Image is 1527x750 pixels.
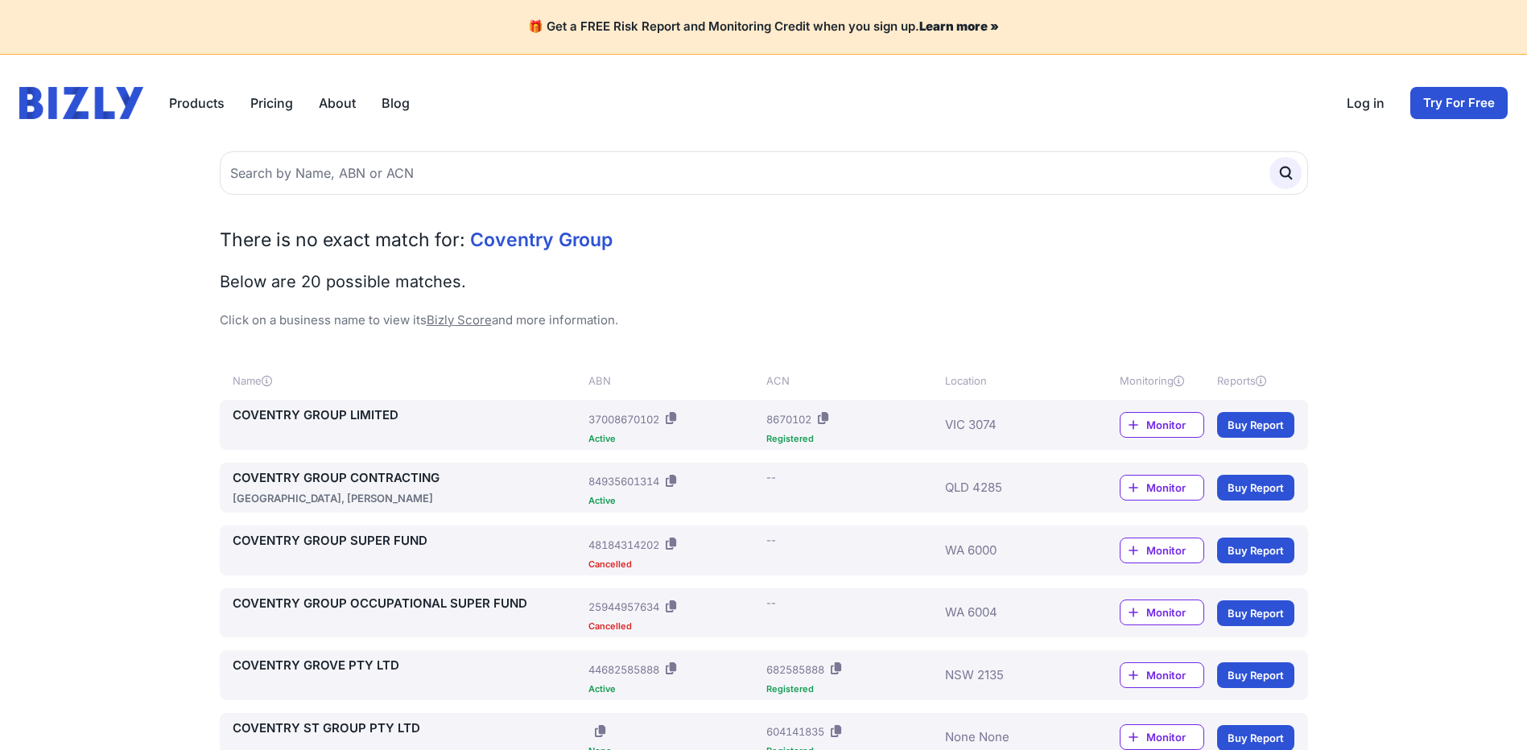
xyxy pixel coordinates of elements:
[1146,542,1203,558] span: Monitor
[233,595,583,613] a: COVENTRY GROUP OCCUPATIONAL SUPER FUND
[1146,604,1203,620] span: Monitor
[1120,538,1204,563] a: Monitor
[1146,480,1203,496] span: Monitor
[945,657,1072,694] div: NSW 2135
[1120,724,1204,750] a: Monitor
[766,411,811,427] div: 8670102
[766,685,938,694] div: Registered
[233,657,583,675] a: COVENTRY GROVE PTY LTD
[1217,600,1294,626] a: Buy Report
[470,229,613,251] span: Coventry Group
[1217,373,1294,389] div: Reports
[220,151,1308,195] input: Search by Name, ABN or ACN
[1146,729,1203,745] span: Monitor
[588,599,659,615] div: 25944957634
[945,406,1072,443] div: VIC 3074
[766,595,776,611] div: --
[220,229,465,251] span: There is no exact match for:
[919,19,999,34] a: Learn more »
[588,560,760,569] div: Cancelled
[1120,373,1204,389] div: Monitoring
[233,406,583,425] a: COVENTRY GROUP LIMITED
[233,719,583,738] a: COVENTRY ST GROUP PTY LTD
[319,93,356,113] a: About
[1217,662,1294,688] a: Buy Report
[1146,417,1203,433] span: Monitor
[588,685,760,694] div: Active
[19,19,1508,35] h4: 🎁 Get a FREE Risk Report and Monitoring Credit when you sign up.
[233,373,583,389] div: Name
[1217,475,1294,501] a: Buy Report
[766,532,776,548] div: --
[588,622,760,631] div: Cancelled
[1146,667,1203,683] span: Monitor
[1120,662,1204,688] a: Monitor
[382,93,410,113] a: Blog
[588,373,760,389] div: ABN
[945,373,1072,389] div: Location
[220,311,1308,330] p: Click on a business name to view its and more information.
[766,373,938,389] div: ACN
[250,93,293,113] a: Pricing
[233,532,583,550] a: COVENTRY GROUP SUPER FUND
[766,723,824,740] div: 604141835
[588,435,760,443] div: Active
[220,272,466,291] span: Below are 20 possible matches.
[427,312,492,328] a: Bizly Score
[233,469,583,488] a: COVENTRY GROUP CONTRACTING
[1347,93,1385,113] a: Log in
[1120,600,1204,625] a: Monitor
[588,497,760,505] div: Active
[1217,538,1294,563] a: Buy Report
[233,490,583,506] div: [GEOGRAPHIC_DATA], [PERSON_NAME]
[766,435,938,443] div: Registered
[1410,87,1508,119] a: Try For Free
[588,537,659,553] div: 48184314202
[945,532,1072,569] div: WA 6000
[588,411,659,427] div: 37008670102
[1120,412,1204,438] a: Monitor
[945,469,1072,507] div: QLD 4285
[1217,412,1294,438] a: Buy Report
[169,93,225,113] button: Products
[588,473,659,489] div: 84935601314
[1120,475,1204,501] a: Monitor
[766,661,824,678] div: 682585888
[945,595,1072,632] div: WA 6004
[588,661,659,678] div: 44682585888
[766,469,776,485] div: --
